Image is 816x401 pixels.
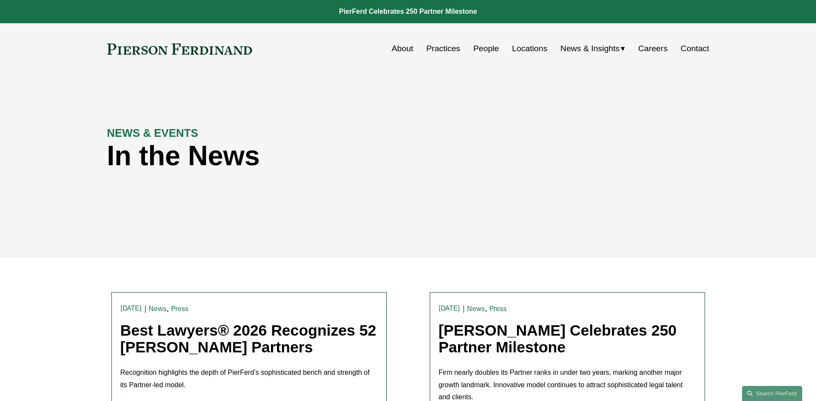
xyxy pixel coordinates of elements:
h1: In the News [107,140,559,172]
a: People [473,40,499,57]
span: , [485,304,487,313]
a: Best Lawyers® 2026 Recognizes 52 [PERSON_NAME] Partners [120,322,376,355]
a: About [392,40,413,57]
strong: NEWS & EVENTS [107,127,198,139]
p: Recognition highlights the depth of PierFerd’s sophisticated bench and strength of its Partner-le... [120,367,378,392]
span: News & Insights [560,41,620,56]
a: Press [171,305,189,313]
a: Press [490,305,507,313]
time: [DATE] [439,305,460,312]
a: [PERSON_NAME] Celebrates 250 Partner Milestone [439,322,677,355]
a: folder dropdown [560,40,625,57]
a: Locations [512,40,547,57]
a: News [467,305,485,313]
time: [DATE] [120,305,142,312]
a: Contact [681,40,709,57]
a: News [149,305,166,313]
a: Search this site [742,386,802,401]
a: Careers [638,40,668,57]
a: Practices [426,40,460,57]
span: , [166,304,169,313]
